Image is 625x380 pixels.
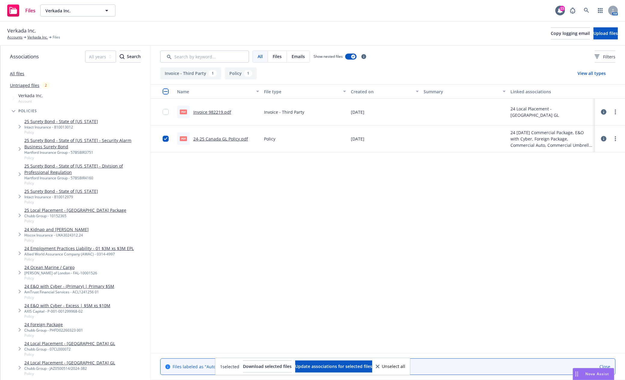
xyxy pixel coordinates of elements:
[24,137,148,150] a: 25 Surety Bond - State of [US_STATE] - Security Alarm Business Surety Bond
[262,84,348,99] button: File type
[612,108,619,116] a: more
[24,333,83,338] span: Policy
[193,109,231,115] a: Invoice 982219.pdf
[510,88,593,95] div: Linked associations
[424,88,499,95] div: Summary
[24,226,89,233] a: 24 Kidnap and [PERSON_NAME]
[220,363,239,370] span: 1 selected
[264,88,339,95] div: File type
[120,51,141,63] button: SearchSearch
[24,328,83,333] div: Chubb Group - PHFD02260323 001
[24,218,126,224] span: Policy
[421,84,508,99] button: Summary
[585,371,609,376] span: Nova Assist
[163,88,169,94] input: Select all
[24,276,97,281] span: Policy
[551,30,590,36] span: Copy logging email
[10,53,39,60] span: Associations
[573,368,614,380] button: Nova Assist
[568,67,615,79] button: View all types
[567,5,579,17] a: Report a Bug
[42,82,50,89] div: 2
[24,314,110,319] span: Policy
[24,309,110,314] div: AXIS Capital - P-001-001299968-02
[27,35,48,40] a: Verkada Inc.
[295,360,372,372] button: Update associations for selected files
[264,109,304,115] span: Invoice - Third Party
[173,363,299,370] span: Files labeled as "Auto ID card" are hidden.
[599,363,610,370] a: Close
[24,181,148,186] span: Policy
[7,27,36,35] span: Verkada Inc.
[295,363,372,369] span: Update associations for selected files
[24,118,98,125] a: 25 Surety Bond - State of [US_STATE]
[7,35,23,40] a: Accounts
[559,6,565,11] div: 23
[593,27,618,39] button: Upload files
[595,51,615,63] button: Filters
[24,302,110,309] a: 24 E&O with Cyber - Excess | $5M xs $10M
[180,136,187,141] span: pdf
[25,8,35,13] span: Files
[24,150,148,155] div: Hartford Insurance Group - 57BSBIR3751
[24,270,97,276] div: [PERSON_NAME] of London - FAL-10001526
[24,366,115,371] div: Chubb Group - JAZ0500514/2024-382
[45,8,97,14] span: Verkada Inc.
[348,84,421,99] button: Created on
[24,295,114,300] span: Policy
[24,130,98,135] span: Policy
[264,136,275,142] span: Policy
[273,53,282,60] span: Files
[24,125,98,130] div: Intact Insurance - 810013012
[177,88,253,95] div: Name
[120,54,124,59] svg: Search
[24,264,97,270] a: 24 Ocean Marine / Cargo
[53,35,60,40] span: Files
[160,51,249,63] input: Search by keyword...
[314,54,343,59] span: Show nested files
[24,283,114,289] a: 24 E&O with Cyber - (Primary) | Primary $5M
[5,2,38,19] a: Files
[258,53,263,60] span: All
[163,136,169,142] input: Toggle Row Selected
[594,5,606,17] a: Switch app
[193,136,248,142] a: 24-25 Canada GL Policy.pdf
[24,207,126,213] a: 25 Local Placement - [GEOGRAPHIC_DATA] Package
[180,110,187,114] span: pdf
[24,321,83,328] a: 24 Foreign Package
[24,347,115,352] div: Chubb Group - 07CL000072
[24,252,134,257] div: Allied World Assurance Company (AWAC) - 0314-4997
[24,199,98,205] span: Policy
[24,233,89,238] div: Hiscox Insurance - UKA3024312.24
[508,84,595,99] button: Linked associations
[18,109,37,113] span: Policies
[593,30,618,36] span: Upload files
[573,368,581,380] div: Drag to move
[243,363,292,369] span: Download selected files
[18,99,43,104] span: Account
[551,27,590,39] button: Copy logging email
[292,53,305,60] span: Emails
[24,371,115,376] span: Policy
[24,238,89,243] span: Policy
[24,175,148,181] div: Hartford Insurance Group - 57BSBIR4160
[24,352,115,357] span: Policy
[244,70,252,77] div: 1
[10,82,39,88] a: Untriaged files
[40,5,115,17] button: Verkada Inc.
[24,213,126,218] div: Chubb Group - 10152365
[510,129,593,148] div: 24 [DATE] Commercial Package, E&O with Cyber, Foreign Package, Commercial Auto, Commercial Umbrel...
[612,135,619,142] a: more
[24,257,134,262] span: Policy
[24,245,134,252] a: 24 Employment Practices Liability - 01 $3M xs $3M EPL
[18,92,43,99] span: Verkada Inc.
[163,109,169,115] input: Toggle Row Selected
[351,88,412,95] div: Created on
[24,194,98,199] div: Intact Insurance - 810012979
[24,155,148,160] span: Policy
[209,70,217,77] div: 1
[175,84,262,99] button: Name
[24,360,115,366] a: 24 Local Placement - [GEOGRAPHIC_DATA] GL
[120,51,141,62] div: Search
[24,163,148,175] a: 25 Surety Bond - State of [US_STATE] - Division of Professional Regulation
